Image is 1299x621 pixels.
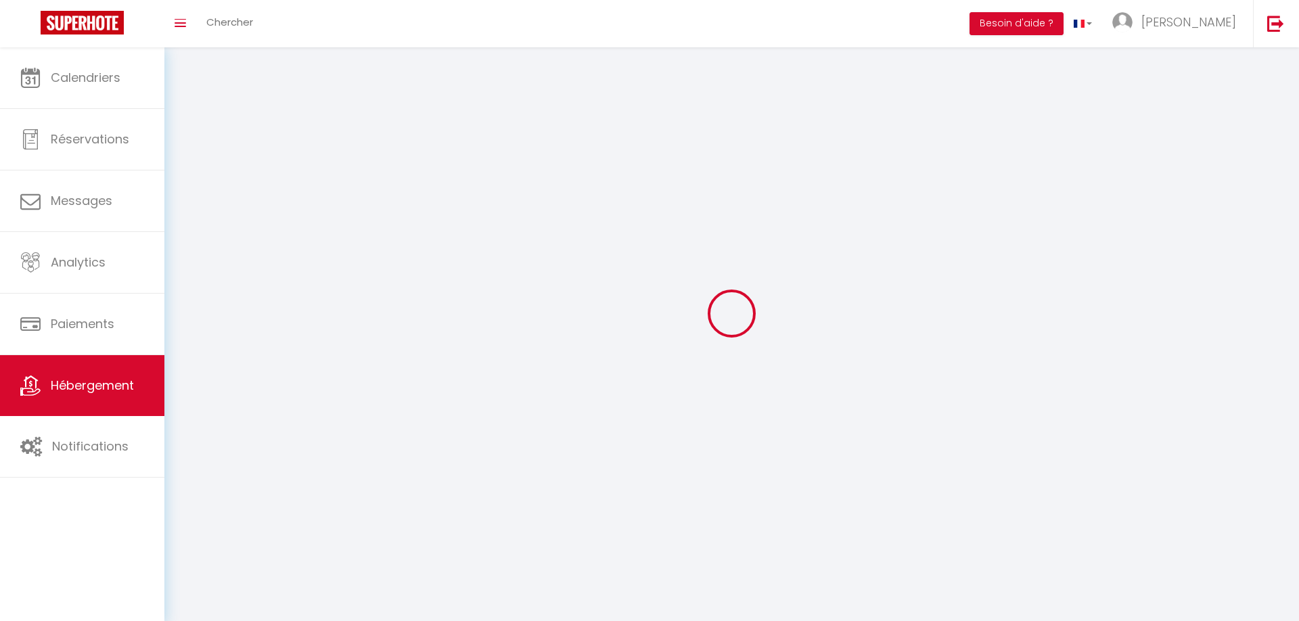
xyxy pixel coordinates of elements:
img: Super Booking [41,11,124,34]
span: [PERSON_NAME] [1141,14,1236,30]
span: Paiements [51,315,114,332]
span: Réservations [51,131,129,147]
span: Hébergement [51,377,134,394]
img: logout [1267,15,1284,32]
span: Chercher [206,15,253,29]
span: Notifications [52,438,129,455]
img: ... [1112,12,1133,32]
span: Calendriers [51,69,120,86]
span: Messages [51,192,112,209]
button: Besoin d'aide ? [970,12,1064,35]
button: Open LiveChat chat widget [11,5,51,46]
span: Analytics [51,254,106,271]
